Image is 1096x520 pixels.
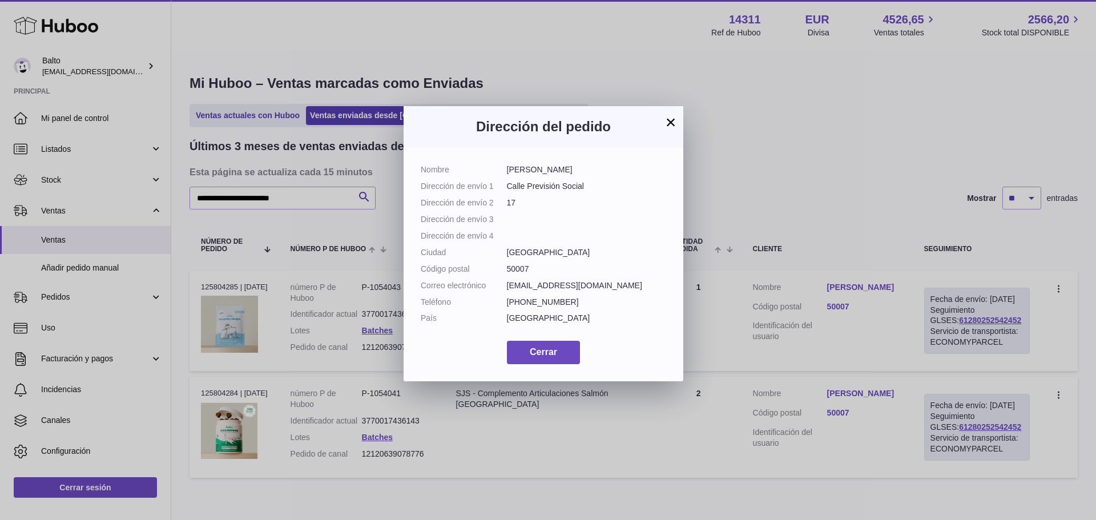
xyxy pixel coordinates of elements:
dd: 17 [507,197,667,208]
dd: [EMAIL_ADDRESS][DOMAIN_NAME] [507,280,667,291]
h3: Dirección del pedido [421,118,666,136]
dd: [GEOGRAPHIC_DATA] [507,313,667,324]
dt: Correo electrónico [421,280,507,291]
dt: País [421,313,507,324]
dt: Nombre [421,164,507,175]
dt: Ciudad [421,247,507,258]
dd: Calle Previsión Social [507,181,667,192]
dt: Dirección de envío 4 [421,231,507,241]
dd: [PERSON_NAME] [507,164,667,175]
dd: [PHONE_NUMBER] [507,297,667,308]
dt: Dirección de envío 3 [421,214,507,225]
dt: Teléfono [421,297,507,308]
dt: Dirección de envío 2 [421,197,507,208]
dd: 50007 [507,264,667,275]
dt: Dirección de envío 1 [421,181,507,192]
button: Cerrar [507,341,580,364]
dd: [GEOGRAPHIC_DATA] [507,247,667,258]
button: × [664,115,678,129]
span: Cerrar [530,347,557,357]
dt: Código postal [421,264,507,275]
